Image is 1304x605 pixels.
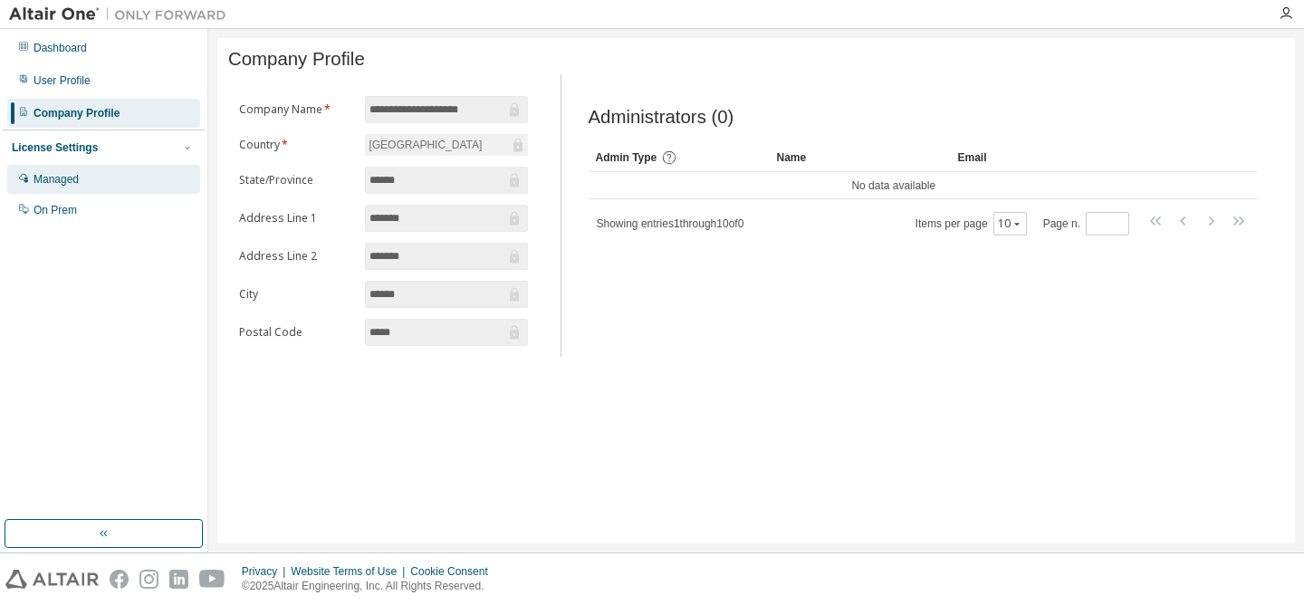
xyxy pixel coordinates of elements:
div: [GEOGRAPHIC_DATA] [366,135,484,155]
label: Country [239,138,354,152]
div: Name [777,143,944,172]
img: linkedin.svg [169,570,188,589]
label: State/Province [239,173,354,187]
span: Company Profile [228,49,365,70]
div: Cookie Consent [410,564,498,579]
label: Postal Code [239,325,354,340]
span: Administrators (0) [589,107,734,128]
div: Privacy [242,564,291,579]
span: Items per page [916,212,1027,235]
img: Altair One [9,5,235,24]
div: Dashboard [34,41,87,55]
div: Managed [34,172,79,187]
div: License Settings [12,140,98,155]
span: Page n. [1043,212,1129,235]
label: Address Line 1 [239,211,354,226]
div: Email [958,143,1102,172]
span: Admin Type [596,151,657,164]
div: On Prem [34,203,77,217]
div: Company Profile [34,106,120,120]
img: facebook.svg [110,570,129,589]
img: instagram.svg [139,570,158,589]
label: Address Line 2 [239,249,354,264]
div: Website Terms of Use [291,564,410,579]
img: altair_logo.svg [5,570,99,589]
td: No data available [589,172,1200,199]
p: © 2025 Altair Engineering, Inc. All Rights Reserved. [242,579,499,594]
span: Showing entries 1 through 10 of 0 [597,217,744,230]
div: User Profile [34,73,91,88]
label: City [239,287,354,302]
div: [GEOGRAPHIC_DATA] [365,134,527,156]
button: 10 [998,216,1022,231]
img: youtube.svg [199,570,225,589]
label: Company Name [239,102,354,117]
